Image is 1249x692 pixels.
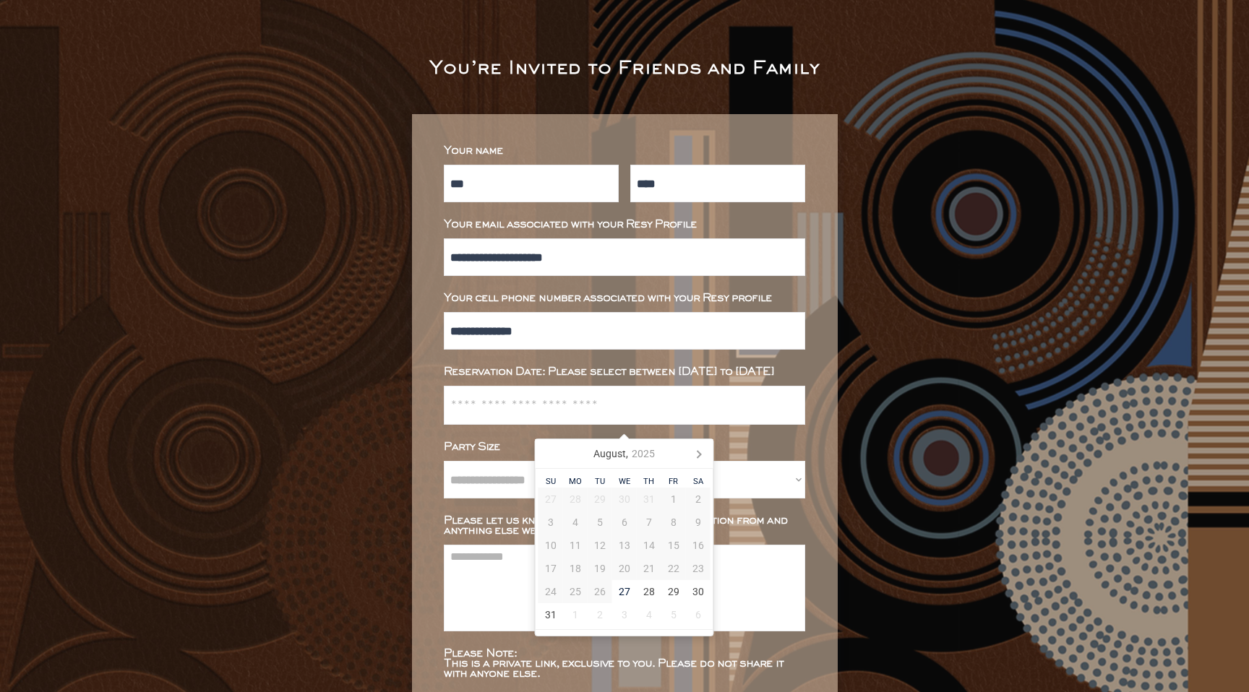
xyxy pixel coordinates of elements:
[588,534,612,557] div: 12
[444,442,805,452] div: Party Size
[612,511,637,534] div: 6
[538,477,563,485] div: Su
[661,580,686,603] div: 29
[588,580,612,603] div: 26
[538,580,563,603] div: 24
[563,580,588,603] div: 25
[632,449,655,459] i: 2025
[538,534,563,557] div: 10
[612,488,637,511] div: 30
[612,477,637,485] div: We
[588,511,612,534] div: 5
[538,488,563,511] div: 27
[637,534,661,557] div: 14
[612,534,637,557] div: 13
[637,603,661,626] div: 4
[661,534,686,557] div: 15
[563,534,588,557] div: 11
[429,61,820,78] div: You’re Invited to Friends and Family
[588,557,612,580] div: 19
[686,580,711,603] div: 30
[563,557,588,580] div: 18
[637,580,661,603] div: 28
[444,220,805,230] div: Your email associated with your Resy Profile
[563,603,588,626] div: 1
[612,557,637,580] div: 20
[686,488,711,511] div: 2
[538,557,563,580] div: 17
[444,649,805,679] div: Please Note: This is a private link, exclusive to you. Please do not share it with anyone else.
[661,488,686,511] div: 1
[563,477,588,485] div: Mo
[588,488,612,511] div: 29
[686,557,711,580] div: 23
[444,293,805,303] div: Your cell phone number associated with your Resy profile
[686,603,711,626] div: 6
[686,477,711,485] div: Sa
[637,488,661,511] div: 31
[661,603,686,626] div: 5
[637,477,661,485] div: Th
[588,442,660,465] div: August,
[637,511,661,534] div: 7
[686,511,711,534] div: 9
[661,511,686,534] div: 8
[444,367,805,377] div: Reservation Date: Please select between [DATE] to [DATE]
[444,516,805,536] div: Please let us know who you received your invitation from and anything else we need to know about ...
[588,603,612,626] div: 2
[538,511,563,534] div: 3
[637,557,661,580] div: 21
[686,534,711,557] div: 16
[563,511,588,534] div: 4
[588,477,612,485] div: Tu
[563,488,588,511] div: 28
[612,603,637,626] div: 3
[661,477,686,485] div: Fr
[661,557,686,580] div: 22
[444,146,805,156] div: Your name
[612,580,637,603] div: 27
[538,603,563,626] div: 31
